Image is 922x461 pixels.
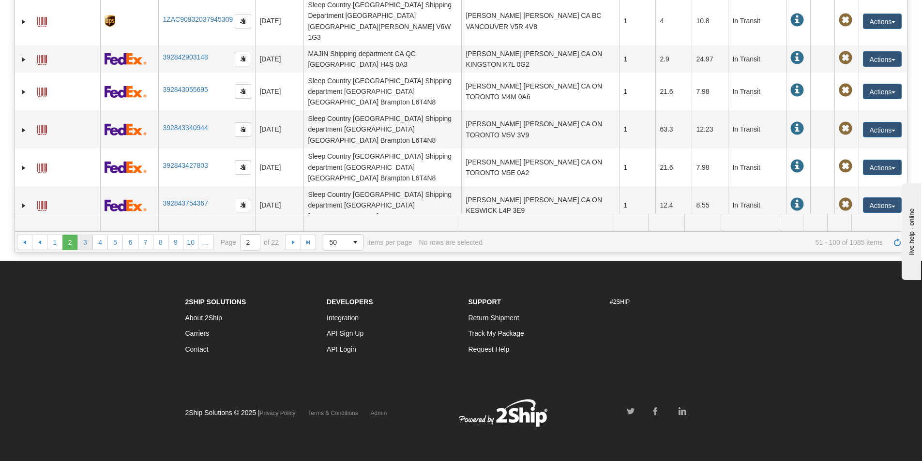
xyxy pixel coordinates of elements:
td: 8.55 [692,186,728,224]
a: 392843340944 [163,124,208,132]
button: Actions [863,122,902,137]
td: 2.9 [655,45,692,73]
td: [PERSON_NAME] [PERSON_NAME] CA ON TORONTO M4M 0A6 [461,73,619,110]
td: Sleep Country [GEOGRAPHIC_DATA] Shipping department [GEOGRAPHIC_DATA] [GEOGRAPHIC_DATA] Brampton ... [303,186,461,224]
a: 4 [92,235,108,250]
a: Expand [19,163,29,173]
span: In Transit [790,84,804,97]
a: Carriers [185,329,210,337]
a: Expand [19,201,29,210]
button: Copy to clipboard [235,198,251,212]
td: Sleep Country [GEOGRAPHIC_DATA] Shipping department [GEOGRAPHIC_DATA] [GEOGRAPHIC_DATA] Brampton ... [303,110,461,148]
a: Contact [185,345,209,353]
img: 2 - FedEx Express® [105,123,147,135]
a: API Sign Up [327,329,363,337]
td: 1 [619,149,655,186]
span: Pickup Not Assigned [839,160,852,173]
span: 51 - 100 of 1085 items [489,238,883,246]
a: Return Shipment [469,314,519,322]
td: 1 [619,45,655,73]
td: MAJIN Shipping department CA QC [GEOGRAPHIC_DATA] H4S 0A3 [303,45,461,73]
a: Request Help [469,345,510,353]
span: Page sizes drop down [323,234,363,251]
a: 7 [138,235,153,250]
a: Label [37,197,47,212]
a: 392843055695 [163,86,208,93]
a: 3 [77,235,93,250]
div: live help - online [7,8,90,15]
a: 9 [168,235,183,250]
span: items per page [323,234,412,251]
a: Label [37,83,47,99]
td: 1 [619,73,655,110]
a: About 2Ship [185,314,222,322]
span: In Transit [790,198,804,211]
td: [PERSON_NAME] [PERSON_NAME] CA ON KINGSTON K7L 0G2 [461,45,619,73]
td: 63.3 [655,110,692,148]
a: 392843427803 [163,162,208,169]
a: Terms & Conditions [308,410,358,416]
a: 392842903148 [163,53,208,61]
strong: 2Ship Solutions [185,298,246,306]
button: Actions [863,51,902,67]
button: Copy to clipboard [235,14,251,29]
td: 1 [619,110,655,148]
span: In Transit [790,122,804,135]
a: Privacy Policy [260,410,296,416]
span: In Transit [790,51,804,65]
td: [DATE] [255,149,303,186]
a: Refresh [890,235,905,250]
button: Copy to clipboard [235,84,251,99]
td: 24.97 [692,45,728,73]
td: Sleep Country [GEOGRAPHIC_DATA] Shipping department [GEOGRAPHIC_DATA] [GEOGRAPHIC_DATA] Brampton ... [303,73,461,110]
td: [DATE] [255,110,303,148]
span: In Transit [790,160,804,173]
a: 392843754367 [163,199,208,207]
a: 1 [47,235,62,250]
a: Go to the previous page [32,235,47,250]
span: Pickup Not Assigned [839,198,852,211]
a: Go to the last page [301,235,316,250]
a: Integration [327,314,359,322]
span: Page 2 [62,235,78,250]
a: Expand [19,55,29,64]
img: 8 - UPS [105,15,115,27]
strong: Developers [327,298,373,306]
div: No rows are selected [419,238,483,246]
td: [PERSON_NAME] [PERSON_NAME] CA ON KESWICK L4P 3E9 [461,186,619,224]
a: Expand [19,125,29,135]
iframe: chat widget [900,181,921,280]
td: In Transit [728,73,786,110]
a: ... [198,235,213,250]
td: [DATE] [255,186,303,224]
td: 12.4 [655,186,692,224]
a: Expand [19,17,29,27]
img: 2 - FedEx Express® [105,86,147,98]
td: In Transit [728,186,786,224]
a: 5 [107,235,123,250]
button: Actions [863,84,902,99]
h6: #2SHIP [610,299,737,305]
td: Sleep Country [GEOGRAPHIC_DATA] Shipping department [GEOGRAPHIC_DATA] [GEOGRAPHIC_DATA] Brampton ... [303,149,461,186]
td: 12.23 [692,110,728,148]
a: Track My Package [469,329,524,337]
a: Label [37,13,47,28]
span: Pickup Not Assigned [839,14,852,27]
a: 10 [183,235,198,250]
td: [DATE] [255,45,303,73]
td: In Transit [728,149,786,186]
button: Copy to clipboard [235,122,251,137]
a: API Login [327,345,356,353]
td: [PERSON_NAME] [PERSON_NAME] CA ON TORONTO M5E 0A2 [461,149,619,186]
span: Page of 22 [220,234,279,251]
td: 1 [619,186,655,224]
input: Page 2 [241,235,260,250]
a: Label [37,51,47,66]
button: Actions [863,14,902,29]
span: Pickup Not Assigned [839,122,852,135]
img: 2 - FedEx Express® [105,161,147,173]
img: 2 - FedEx Express® [105,53,147,65]
span: 2Ship Solutions © 2025 | [185,409,296,416]
a: Expand [19,87,29,97]
img: 2 - FedEx Express® [105,199,147,211]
